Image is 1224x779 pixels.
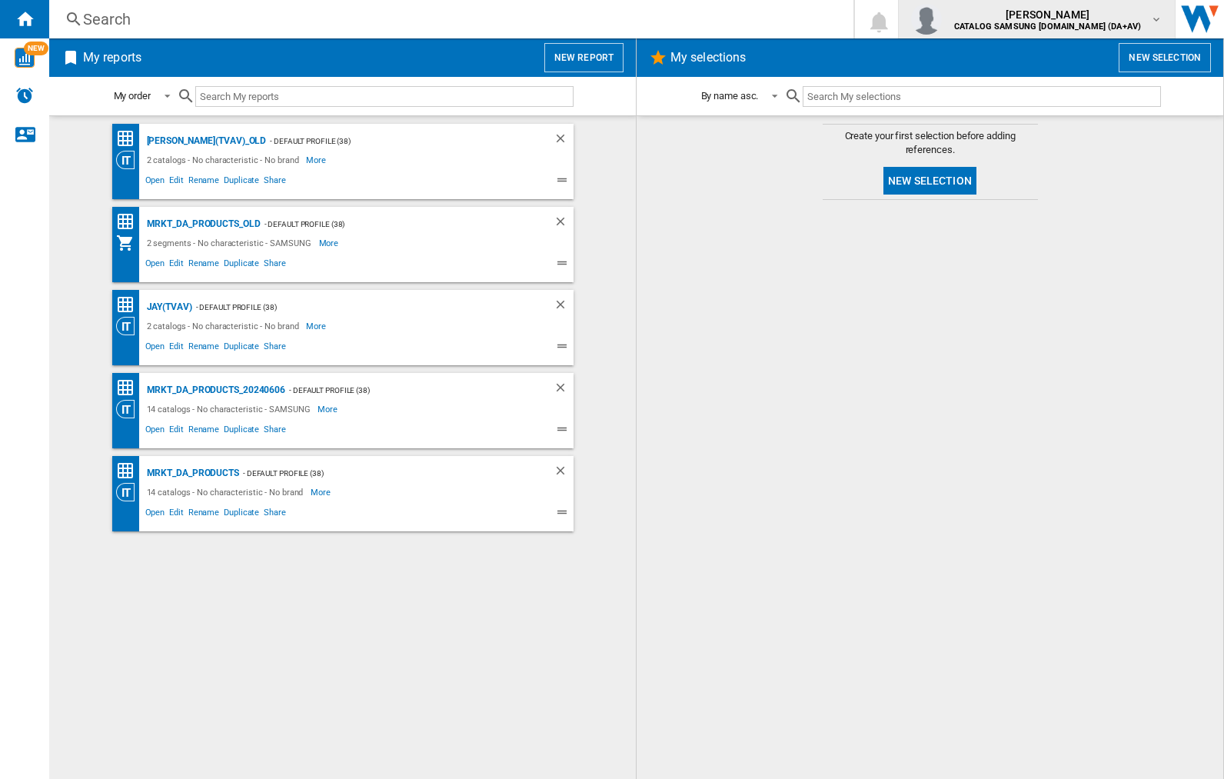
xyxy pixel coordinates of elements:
[803,86,1160,107] input: Search My selections
[116,317,143,335] div: Category View
[554,464,574,483] div: Delete
[83,8,813,30] div: Search
[116,212,143,231] div: Price Matrix
[143,483,311,501] div: 14 catalogs - No characteristic - No brand
[116,129,143,148] div: Price Matrix
[239,464,523,483] div: - Default profile (38)
[143,215,261,234] div: MRKT_DA_PRODUCTS_OLD
[954,7,1141,22] span: [PERSON_NAME]
[285,381,522,400] div: - Default profile (38)
[318,400,340,418] span: More
[266,131,522,151] div: - Default profile (38)
[143,317,307,335] div: 2 catalogs - No characteristic - No brand
[311,483,333,501] span: More
[261,505,288,524] span: Share
[261,215,523,234] div: - Default profile (38)
[167,173,186,191] span: Edit
[667,43,749,72] h2: My selections
[116,400,143,418] div: Category View
[143,339,168,358] span: Open
[116,461,143,481] div: Price Matrix
[116,295,143,315] div: Price Matrix
[195,86,574,107] input: Search My reports
[186,173,221,191] span: Rename
[80,43,145,72] h2: My reports
[186,256,221,275] span: Rename
[167,339,186,358] span: Edit
[306,151,328,169] span: More
[143,131,267,151] div: [PERSON_NAME](TVAV)_old
[116,378,143,398] div: Price Matrix
[261,256,288,275] span: Share
[261,339,288,358] span: Share
[883,167,976,195] button: New selection
[143,298,192,317] div: JAY(TVAV)
[221,422,261,441] span: Duplicate
[544,43,624,72] button: New report
[186,339,221,358] span: Rename
[143,400,318,418] div: 14 catalogs - No characteristic - SAMSUNG
[15,48,35,68] img: wise-card.svg
[823,129,1038,157] span: Create your first selection before adding references.
[306,317,328,335] span: More
[554,381,574,400] div: Delete
[143,173,168,191] span: Open
[554,215,574,234] div: Delete
[554,131,574,151] div: Delete
[167,422,186,441] span: Edit
[167,256,186,275] span: Edit
[143,151,307,169] div: 2 catalogs - No characteristic - No brand
[261,422,288,441] span: Share
[954,22,1141,32] b: CATALOG SAMSUNG [DOMAIN_NAME] (DA+AV)
[221,256,261,275] span: Duplicate
[15,86,34,105] img: alerts-logo.svg
[114,90,151,102] div: My order
[116,151,143,169] div: Category View
[911,4,942,35] img: profile.jpg
[192,298,523,317] div: - Default profile (38)
[701,90,759,102] div: By name asc.
[143,256,168,275] span: Open
[186,505,221,524] span: Rename
[186,422,221,441] span: Rename
[143,234,319,252] div: 2 segments - No characteristic - SAMSUNG
[554,298,574,317] div: Delete
[221,173,261,191] span: Duplicate
[116,234,143,252] div: My Assortment
[143,422,168,441] span: Open
[143,381,286,400] div: MRKT_DA_PRODUCTS_20240606
[221,505,261,524] span: Duplicate
[116,483,143,501] div: Category View
[143,464,239,483] div: MRKT_DA_PRODUCTS
[167,505,186,524] span: Edit
[319,234,341,252] span: More
[24,42,48,55] span: NEW
[143,505,168,524] span: Open
[261,173,288,191] span: Share
[221,339,261,358] span: Duplicate
[1119,43,1211,72] button: New selection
